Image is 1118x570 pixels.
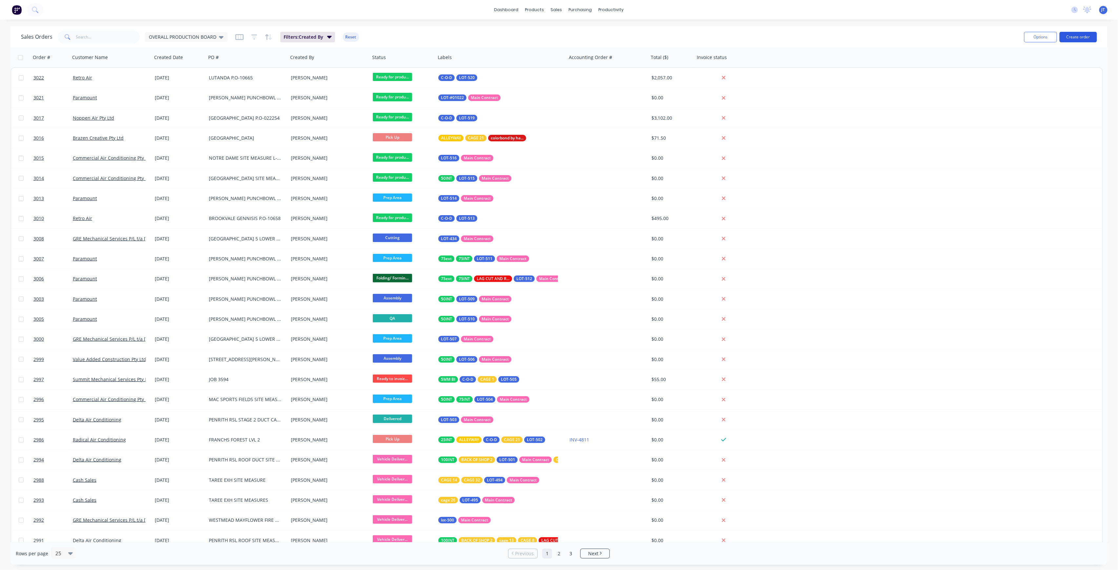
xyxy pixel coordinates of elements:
[33,189,73,208] a: 3013
[73,477,96,483] a: Cash Sales
[155,175,204,182] div: [DATE]
[459,175,475,182] span: LOT-515
[441,235,457,242] span: LOT-434
[155,316,204,322] div: [DATE]
[581,550,609,557] a: Next page
[33,510,73,530] a: 2992
[651,215,690,222] div: $495.00
[441,517,454,523] span: lot-500
[441,356,452,363] span: 50INT
[373,173,412,181] span: Ready for produ...
[33,497,44,503] span: 2993
[373,415,412,423] span: Delivered
[73,457,121,463] a: Delta Air Conditioning
[595,5,627,15] div: productivity
[462,376,473,383] span: C-O-D
[441,135,461,141] span: ALLEYWAY
[33,490,73,510] a: 2993
[651,74,690,81] div: $2,057.00
[291,175,364,182] div: [PERSON_NAME]
[33,296,44,302] span: 3003
[33,289,73,309] a: 3003
[33,410,73,430] a: 2995
[155,74,204,81] div: [DATE]
[373,193,412,202] span: Prep Area
[459,275,470,282] span: 75INT
[209,396,282,403] div: MAC SPORTS FIELDS SITE MEASURE
[554,549,564,559] a: Page 2
[373,153,412,161] span: Ready for produ...
[651,437,690,443] div: $0.00
[291,74,364,81] div: [PERSON_NAME]
[438,135,526,141] button: ALLEYWAYCAGE 21colorbond by hand
[522,5,548,15] div: products
[438,497,515,503] button: cage 26LOT-495Main Contract
[522,457,549,463] span: Main Contract
[155,235,204,242] div: [DATE]
[461,537,492,544] span: BACK OF SHOP 2
[155,215,204,222] div: [DATE]
[373,93,412,101] span: Ready for produ...
[441,396,452,403] span: 50INT
[209,135,282,141] div: [GEOGRAPHIC_DATA]
[33,336,44,342] span: 3000
[556,457,577,463] span: ON PALLET
[209,215,282,222] div: BROOKVALE GENNISIS P.O-10658
[438,255,529,262] button: 75ext75INTLOT-511Main Contract
[155,94,204,101] div: [DATE]
[209,275,282,282] div: [PERSON_NAME] PUNCHBOWL DWG-M-OF-06 REV-C OFFICE 6 RUN C
[33,517,44,523] span: 2992
[291,356,364,363] div: [PERSON_NAME]
[33,396,44,403] span: 2996
[284,34,323,40] span: Filters: Created By
[651,316,690,322] div: $0.00
[291,296,364,302] div: [PERSON_NAME]
[438,517,491,523] button: lot-500Main Contract
[651,255,690,262] div: $0.00
[438,175,511,182] button: 50INTLOT-515Main Contract
[73,437,126,443] a: Radical Air Conditioning
[291,336,364,342] div: [PERSON_NAME]
[477,255,492,262] span: LOT-511
[459,316,475,322] span: LOT-510
[33,356,44,363] span: 2999
[33,470,73,490] a: 2988
[33,175,44,182] span: 3014
[373,214,412,222] span: Ready for produ...
[441,417,457,423] span: LOT-503
[291,94,364,101] div: [PERSON_NAME]
[290,54,314,61] div: Created By
[651,417,690,423] div: $0.00
[33,477,44,483] span: 2988
[459,115,475,121] span: LOT-519
[155,356,204,363] div: [DATE]
[155,437,204,443] div: [DATE]
[33,108,73,128] a: 3017
[155,135,204,141] div: [DATE]
[569,437,589,443] a: INV-4811
[291,316,364,322] div: [PERSON_NAME]
[33,148,73,168] a: 3015
[480,376,494,383] span: CAGE 1
[155,296,204,302] div: [DATE]
[438,74,477,81] button: C-O-DLOT-520
[73,175,152,181] a: Commercial Air Conditioning Pty Ltd
[438,296,511,302] button: 50INTLOT-509Main Contract
[491,5,522,15] a: dashboard
[73,235,223,242] a: GRE Mechanical Services P/L t/a [PERSON_NAME] & [PERSON_NAME]
[464,477,480,483] span: CAGE 32
[542,549,552,559] a: Page 1 is your current page
[73,396,152,402] a: Commercial Air Conditioning Pty Ltd
[33,169,73,188] a: 3014
[209,175,282,182] div: [GEOGRAPHIC_DATA] SITE MEASURED GROUND FLOOR
[33,135,44,141] span: 3016
[500,396,527,403] span: Main Contract
[155,336,204,342] div: [DATE]
[441,275,452,282] span: 75ext
[441,497,455,503] span: cage 26
[651,376,690,383] div: $55.00
[1060,32,1097,42] button: Create order
[155,275,204,282] div: [DATE]
[651,296,690,302] div: $0.00
[459,215,475,222] span: LOT-513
